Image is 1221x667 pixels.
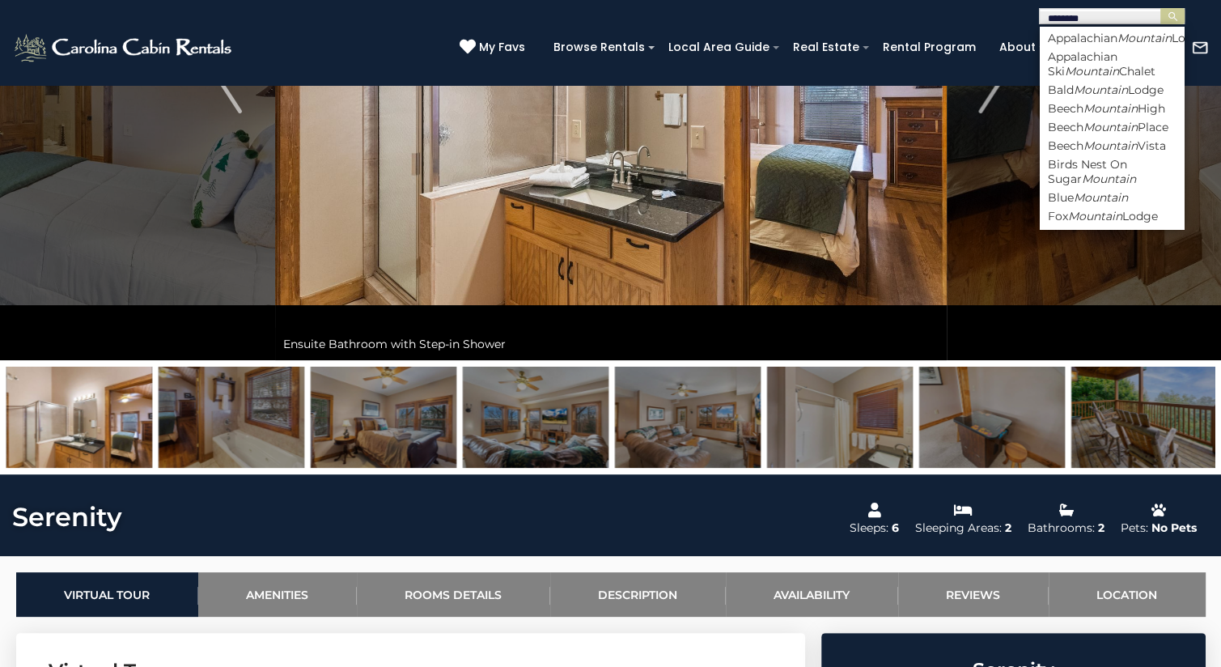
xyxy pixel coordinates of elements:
[1074,83,1128,97] em: Mountain
[1040,227,1184,242] li: [PERSON_NAME] stay
[726,572,898,617] a: Availability
[16,572,198,617] a: Virtual Tour
[767,367,913,468] img: 165576396
[1068,209,1122,223] em: Mountain
[275,328,947,360] div: Ensuite Bathroom with Step-in Shower
[6,367,152,468] img: 165576394
[1074,190,1128,205] em: Mountain
[1040,138,1184,153] li: Beech Vista
[1040,209,1184,223] li: Fox Lodge
[785,35,867,60] a: Real Estate
[1082,172,1136,186] em: Mountain
[1040,49,1184,79] li: Appalachian Ski Chalet
[1191,39,1209,57] img: mail-regular-white.png
[479,39,525,56] span: My Favs
[460,39,529,57] a: My Favs
[1083,101,1138,116] em: Mountain
[1071,367,1217,468] img: 165234252
[12,32,236,64] img: White-1-2.png
[1040,83,1184,97] li: Bald Lodge
[875,35,984,60] a: Rental Program
[1040,157,1184,186] li: Birds Nest On Sugar
[159,367,304,468] img: 165576395
[991,35,1044,60] a: About
[545,35,653,60] a: Browse Rentals
[1040,101,1184,116] li: Beech High
[1117,31,1172,45] em: Mountain
[919,367,1065,468] img: 165576399
[1040,190,1184,205] li: Blue
[1083,120,1138,134] em: Mountain
[357,572,550,617] a: Rooms Details
[1065,64,1119,79] em: Mountain
[660,35,778,60] a: Local Area Guide
[463,367,608,468] img: 165576397
[198,572,357,617] a: Amenities
[1083,138,1138,153] em: Mountain
[898,572,1049,617] a: Reviews
[1040,120,1184,134] li: Beech Place
[311,367,456,468] img: 165576393
[550,572,726,617] a: Description
[615,367,761,468] img: 165576398
[1049,572,1206,617] a: Location
[1040,31,1184,45] li: Appalachian Lodge
[1144,227,1198,242] em: Mountain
